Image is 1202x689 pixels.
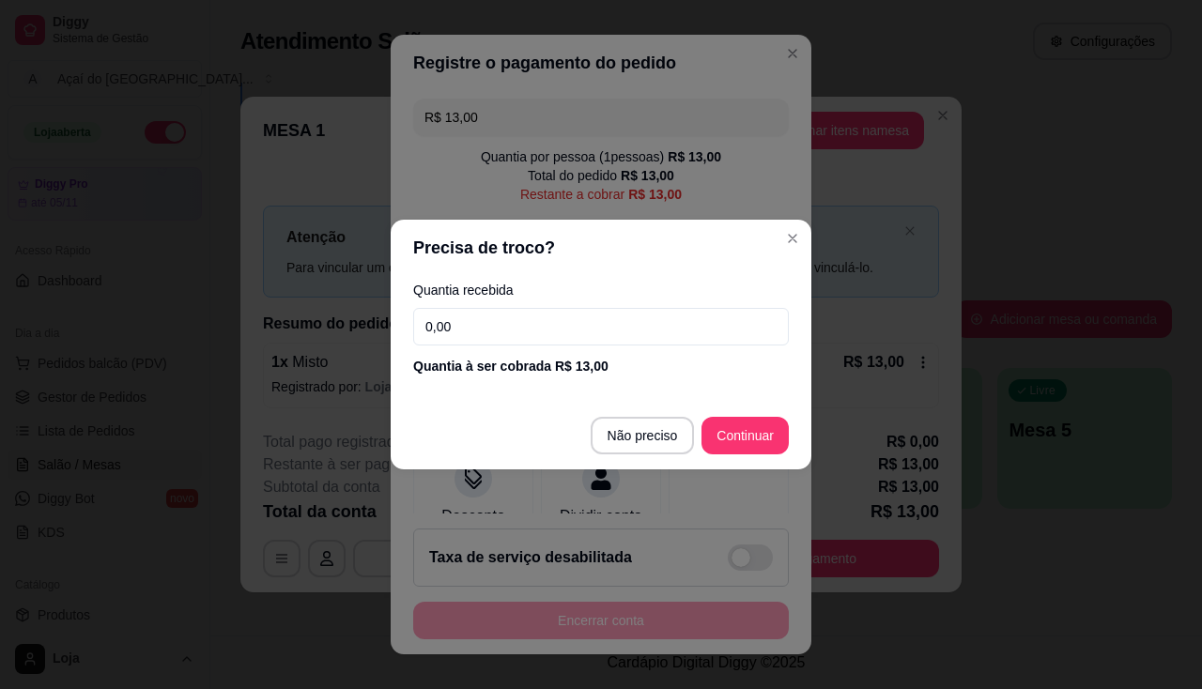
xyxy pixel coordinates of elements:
[413,357,789,375] div: Quantia à ser cobrada R$ 13,00
[391,220,811,276] header: Precisa de troco?
[413,283,789,297] label: Quantia recebida
[778,223,808,253] button: Close
[701,417,789,454] button: Continuar
[591,417,695,454] button: Não preciso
